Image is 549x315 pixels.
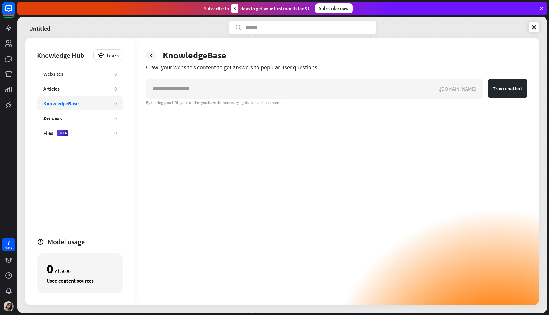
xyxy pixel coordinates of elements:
div: 0 [114,101,117,107]
div: 0 [47,263,53,274]
div: 0 [114,115,117,121]
div: Model usage [48,237,123,246]
div: Files [43,130,53,136]
div: Subscribe now [315,3,353,13]
div: Websites [43,71,63,77]
div: Zendesk [43,115,62,121]
div: 3 [231,4,238,13]
div: 0 [114,71,117,77]
div: KnowledgeBase [163,49,226,61]
div: .[DOMAIN_NAME] [439,85,483,92]
div: Crawl your website’s content to get answers to popular user questions. [146,64,527,71]
div: Articles [43,85,60,92]
div: By sharing your URL, you confirm you have the necessary rights to share its content. [146,100,527,105]
div: KnowledgeBase [43,100,79,107]
button: Open LiveChat chat widget [5,3,24,22]
button: Train chatbot [488,79,527,98]
a: Untitled [29,21,50,34]
div: Knowledge Hub [37,51,90,60]
div: 7 [7,240,10,245]
div: Used content sources [47,277,113,284]
div: days [5,245,12,250]
div: 0 [114,86,117,92]
a: 7 days [2,238,15,251]
div: of 5000 [47,263,113,274]
div: BETA [57,130,68,136]
div: Subscribe in days to get your first month for $1 [204,4,310,13]
span: Learn [107,52,119,58]
div: 0 [114,130,117,136]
